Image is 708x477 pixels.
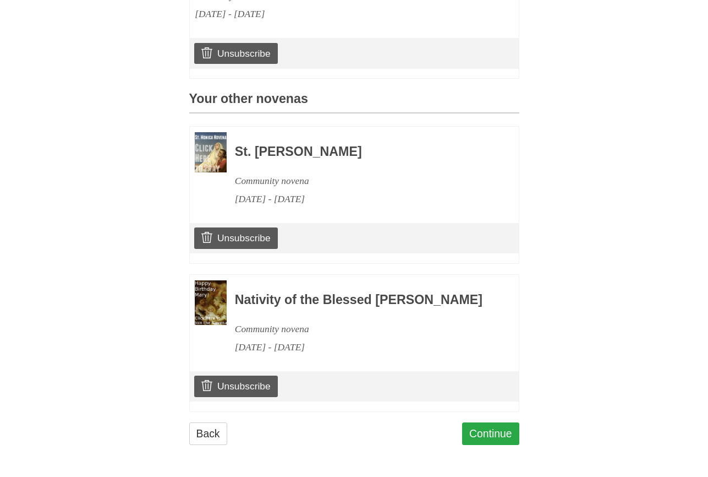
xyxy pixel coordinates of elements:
a: Unsubscribe [194,227,277,248]
h3: St. [PERSON_NAME] [235,145,489,159]
div: [DATE] - [DATE] [235,190,489,208]
a: Back [189,422,227,445]
img: Novena image [195,132,227,172]
a: Continue [462,422,519,445]
h3: Nativity of the Blessed [PERSON_NAME] [235,293,489,307]
div: [DATE] - [DATE] [195,5,449,23]
a: Unsubscribe [194,43,277,64]
a: Unsubscribe [194,376,277,397]
div: [DATE] - [DATE] [235,338,489,356]
h3: Your other novenas [189,92,519,113]
div: Community novena [235,320,489,338]
img: Novena image [195,280,227,326]
div: Community novena [235,172,489,190]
